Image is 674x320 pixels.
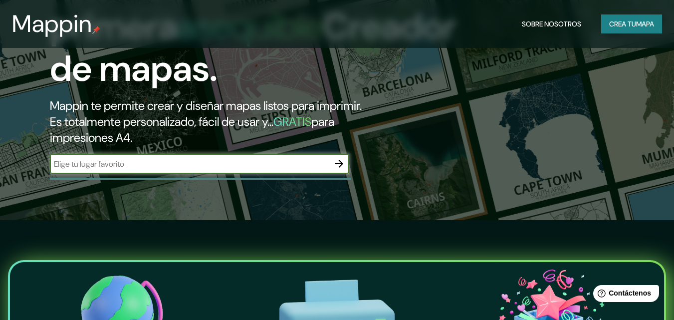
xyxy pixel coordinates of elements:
[92,26,100,34] img: pin de mapeo
[50,114,273,129] font: Es totalmente personalizado, fácil de usar y...
[12,8,92,39] font: Mappin
[518,14,585,33] button: Sobre nosotros
[50,98,362,113] font: Mappin te permite crear y diseñar mapas listos para imprimir.
[50,114,334,145] font: para impresiones A4.
[522,19,581,28] font: Sobre nosotros
[601,14,662,33] button: Crea tumapa
[50,158,329,170] input: Elige tu lugar favorito
[585,281,663,309] iframe: Lanzador de widgets de ayuda
[609,19,636,28] font: Crea tu
[273,114,311,129] font: GRATIS
[636,19,654,28] font: mapa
